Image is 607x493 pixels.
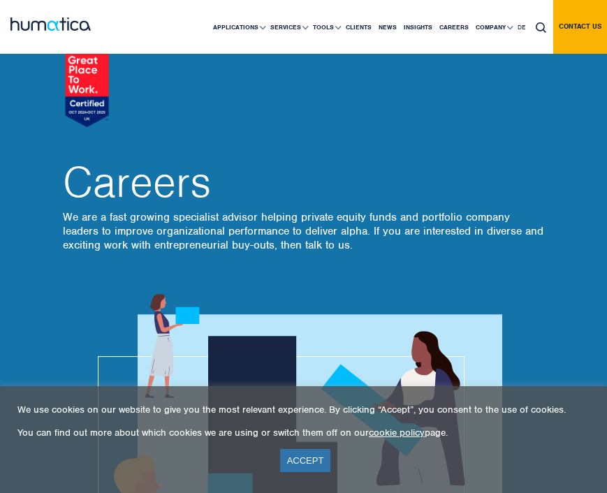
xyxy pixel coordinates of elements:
[63,161,545,203] h2: Careers
[17,427,590,439] p: You can find out more about which cookies we are using or switch them off on our page.
[210,1,267,54] a: Applications
[536,22,546,33] img: search_icon
[400,1,436,54] a: Insights
[518,23,525,31] span: DE
[10,17,91,31] img: logo
[375,1,400,54] a: News
[342,1,375,54] a: Clients
[17,404,590,415] p: We use cookies on our website to give you the most relevant experience. By clicking “Accept”, you...
[472,1,514,54] a: Company
[436,1,472,54] a: Careers
[280,449,331,472] a: ACCEPT
[309,1,342,54] a: Tools
[369,427,425,439] a: cookie policy
[267,1,309,54] a: Services
[63,210,545,252] p: We are a fast growing specialist advisor helping private equity funds and portfolio company leade...
[514,1,529,54] a: DE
